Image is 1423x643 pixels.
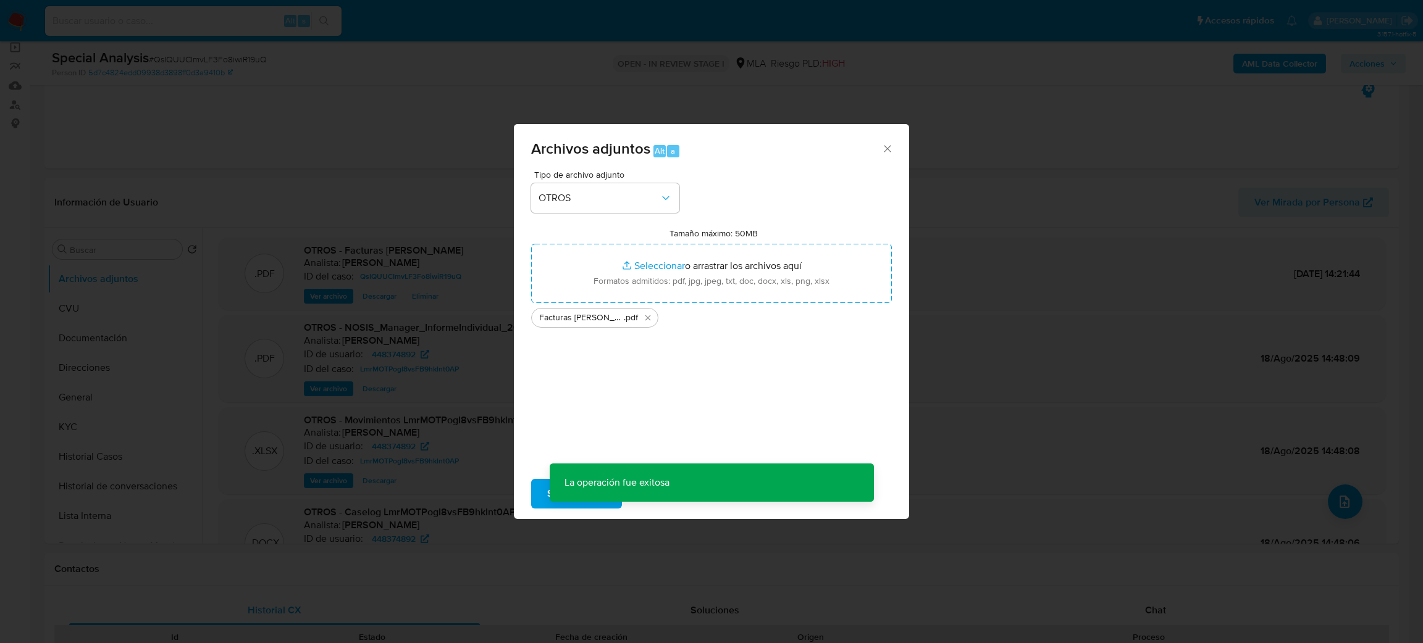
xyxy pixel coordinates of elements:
[624,312,638,324] span: .pdf
[671,145,675,157] span: a
[640,310,655,325] button: Eliminar Facturas Joaquin Ruarte.pdf
[550,463,684,502] p: La operación fue exitosa
[531,479,622,508] button: Subir archivo
[643,480,683,507] span: Cancelar
[534,170,682,179] span: Tipo de archivo adjunto
[531,303,892,328] ul: Archivos seleccionados
[531,183,679,213] button: OTROS
[670,228,758,239] label: Tamaño máximo: 50MB
[539,192,660,204] span: OTROS
[539,312,624,324] span: Facturas [PERSON_NAME]
[655,145,665,157] span: Alt
[881,143,892,154] button: Cerrar
[531,138,650,159] span: Archivos adjuntos
[547,480,606,507] span: Subir archivo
